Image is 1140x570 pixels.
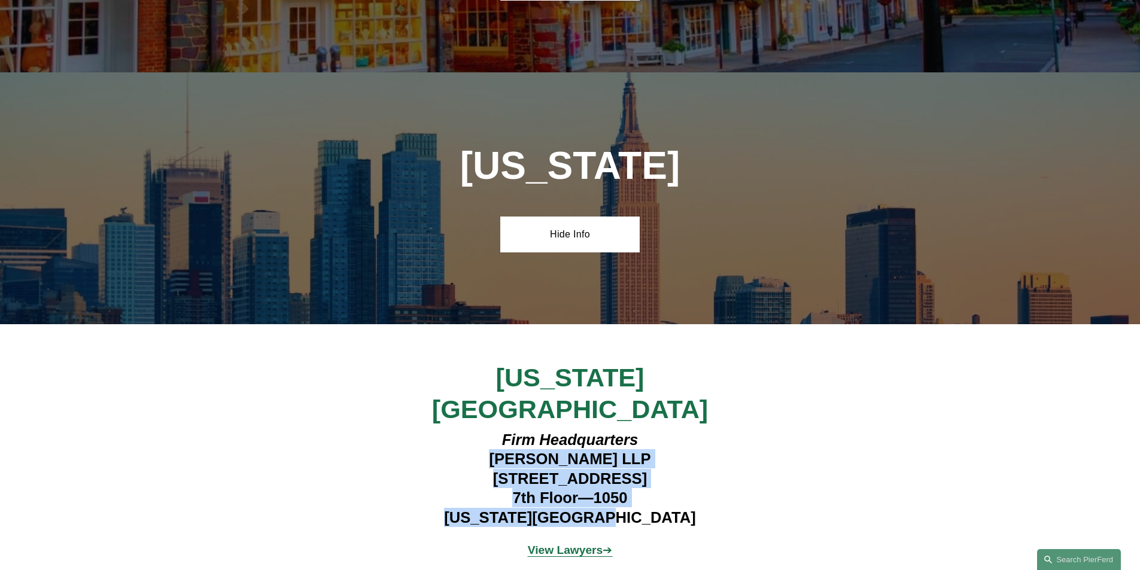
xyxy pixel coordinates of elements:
span: [US_STATE][GEOGRAPHIC_DATA] [432,363,708,423]
a: View Lawyers➔ [528,544,613,556]
span: ➔ [528,544,613,556]
em: Firm Headquarters [502,431,639,448]
h4: [PERSON_NAME] LLP [STREET_ADDRESS] 7th Floor—1050 [US_STATE][GEOGRAPHIC_DATA] [396,430,744,527]
a: Hide Info [500,217,640,252]
strong: View Lawyers [528,544,603,556]
h1: [US_STATE] [396,144,744,188]
a: Search this site [1037,549,1121,570]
